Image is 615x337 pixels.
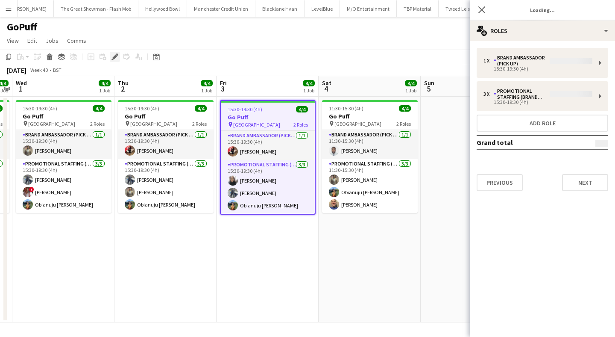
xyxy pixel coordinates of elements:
[117,84,129,94] span: 2
[93,105,105,112] span: 4/4
[46,37,59,44] span: Jobs
[396,121,411,127] span: 2 Roles
[67,37,86,44] span: Comms
[64,35,90,46] a: Comms
[322,159,418,213] app-card-role: Promotional Staffing (Brand Ambassadors)3/311:30-15:30 (4h)[PERSON_NAME]Obianuju [PERSON_NAME][PE...
[322,112,418,120] h3: Go Puff
[322,79,331,87] span: Sat
[477,136,573,149] td: Grand total
[3,35,22,46] a: View
[303,80,315,86] span: 4/4
[305,0,340,17] button: LevelBlue
[321,84,331,94] span: 4
[322,130,418,159] app-card-role: Brand Ambassador (Pick up)1/111:30-15:30 (4h)[PERSON_NAME]
[470,21,615,41] div: Roles
[201,80,213,86] span: 4/4
[118,100,214,213] app-job-card: 15:30-19:30 (4h)4/4Go Puff [GEOGRAPHIC_DATA]2 RolesBrand Ambassador (Pick up)1/115:30-19:30 (4h)[...
[221,160,315,214] app-card-role: Promotional Staffing (Brand Ambassadors)3/315:30-19:30 (4h)[PERSON_NAME][PERSON_NAME]Obianuju [PE...
[322,100,418,213] app-job-card: 11:30-15:30 (4h)4/4Go Puff [GEOGRAPHIC_DATA]2 RolesBrand Ambassador (Pick up)1/111:30-15:30 (4h)[...
[195,105,207,112] span: 4/4
[233,121,280,128] span: [GEOGRAPHIC_DATA]
[405,87,416,94] div: 1 Job
[340,0,397,17] button: M/O Entertainment
[125,105,159,112] span: 15:30-19:30 (4h)
[228,106,262,112] span: 15:30-19:30 (4h)
[16,130,111,159] app-card-role: Brand Ambassador (Pick up)1/115:30-19:30 (4h)[PERSON_NAME]
[477,174,523,191] button: Previous
[477,115,608,132] button: Add role
[7,21,37,33] h1: GoPuff
[99,80,111,86] span: 4/4
[138,0,187,17] button: Hollywood Bowl
[90,121,105,127] span: 2 Roles
[405,80,417,86] span: 4/4
[424,79,434,87] span: Sun
[439,0,492,17] button: Tweed Leisure Ltd
[192,121,207,127] span: 2 Roles
[220,100,316,215] app-job-card: 15:30-19:30 (4h)4/4Go Puff [GEOGRAPHIC_DATA]2 RolesBrand Ambassador (Pick up)1/115:30-19:30 (4h)[...
[293,121,308,128] span: 2 Roles
[329,105,363,112] span: 11:30-15:30 (4h)
[220,79,227,87] span: Fri
[470,4,615,15] h3: Loading...
[399,105,411,112] span: 4/4
[23,105,57,112] span: 15:30-19:30 (4h)
[118,159,214,213] app-card-role: Promotional Staffing (Brand Ambassadors)3/315:30-19:30 (4h)[PERSON_NAME][PERSON_NAME]Obianuju [PE...
[118,79,129,87] span: Thu
[397,0,439,17] button: TBP Material
[130,121,177,127] span: [GEOGRAPHIC_DATA]
[118,112,214,120] h3: Go Puff
[423,84,434,94] span: 5
[28,67,50,73] span: Week 40
[54,0,138,17] button: The Great Showman - Flash Mob
[118,130,214,159] app-card-role: Brand Ambassador (Pick up)1/115:30-19:30 (4h)[PERSON_NAME]
[221,131,315,160] app-card-role: Brand Ambassador (Pick up)1/115:30-19:30 (4h)[PERSON_NAME]
[296,106,308,112] span: 4/4
[42,35,62,46] a: Jobs
[99,87,110,94] div: 1 Job
[7,37,19,44] span: View
[16,159,111,213] app-card-role: Promotional Staffing (Brand Ambassadors)3/315:30-19:30 (4h)[PERSON_NAME]![PERSON_NAME]Obianuju [P...
[562,174,608,191] button: Next
[255,0,305,17] button: Blacklane Hvan
[15,84,27,94] span: 1
[221,113,315,121] h3: Go Puff
[201,87,212,94] div: 1 Job
[16,100,111,213] app-job-card: 15:30-19:30 (4h)4/4Go Puff [GEOGRAPHIC_DATA]2 RolesBrand Ambassador (Pick up)1/115:30-19:30 (4h)[...
[7,66,26,74] div: [DATE]
[27,37,37,44] span: Edit
[3,0,54,17] button: [PERSON_NAME]
[187,0,255,17] button: Manchester Credit Union
[219,84,227,94] span: 3
[16,112,111,120] h3: Go Puff
[303,87,314,94] div: 1 Job
[28,121,75,127] span: [GEOGRAPHIC_DATA]
[24,35,41,46] a: Edit
[29,187,34,192] span: !
[53,67,61,73] div: BST
[16,79,27,87] span: Wed
[334,121,381,127] span: [GEOGRAPHIC_DATA]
